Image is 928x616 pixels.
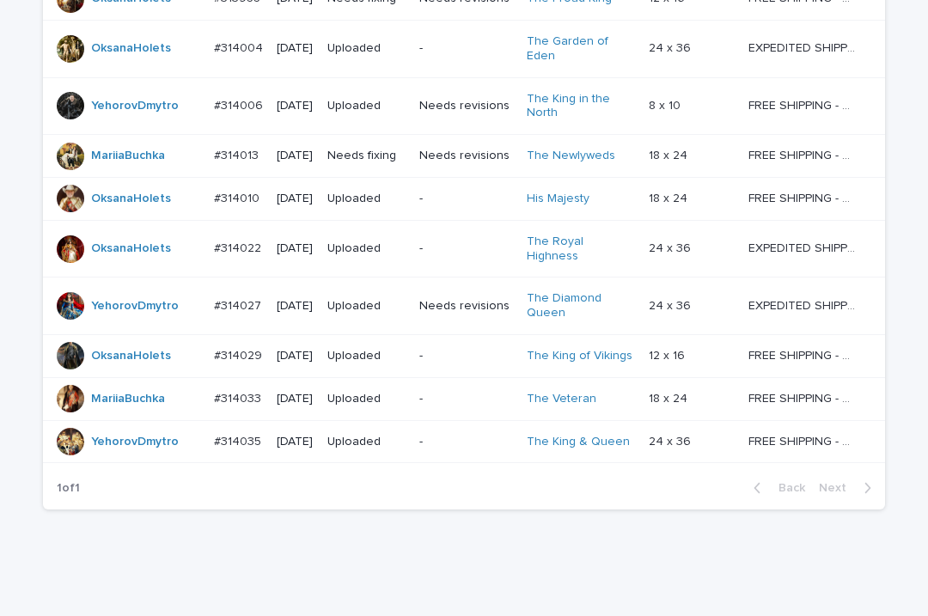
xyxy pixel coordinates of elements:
[748,145,859,163] p: FREE SHIPPING - preview in 1-2 business days, after your approval delivery will take 5-10 b.d.
[419,192,512,206] p: -
[748,238,859,256] p: EXPEDITED SHIPPING - preview in 1 business day; delivery up to 5 business days after your approval.
[277,41,314,56] p: [DATE]
[748,38,859,56] p: EXPEDITED SHIPPING - preview in 1 business day; delivery up to 5 business days after your approval.
[527,435,630,449] a: The King & Queen
[91,299,179,314] a: YehorovDmytro
[812,480,885,496] button: Next
[277,349,314,363] p: [DATE]
[91,349,171,363] a: OksanaHolets
[214,388,265,406] p: #314033
[527,349,632,363] a: The King of Vikings
[43,135,885,178] tr: MariiaBuchka #314013#314013 [DATE]Needs fixingNeeds revisionsThe Newlyweds 18 x 2418 x 24 FREE SH...
[327,392,406,406] p: Uploaded
[43,220,885,278] tr: OksanaHolets #314022#314022 [DATE]Uploaded-The Royal Highness 24 x 3624 x 36 EXPEDITED SHIPPING -...
[43,20,885,77] tr: OksanaHolets #314004#314004 [DATE]Uploaded-The Garden of Eden 24 x 3624 x 36 EXPEDITED SHIPPING -...
[527,235,634,264] a: The Royal Highness
[649,95,684,113] p: 8 x 10
[748,388,859,406] p: FREE SHIPPING - preview in 1-2 business days, after your approval delivery will take 5-10 b.d.
[327,349,406,363] p: Uploaded
[819,482,857,494] span: Next
[419,41,512,56] p: -
[327,99,406,113] p: Uploaded
[214,238,265,256] p: #314022
[649,238,694,256] p: 24 x 36
[327,241,406,256] p: Uploaded
[327,41,406,56] p: Uploaded
[214,188,263,206] p: #314010
[43,420,885,463] tr: YehorovDmytro #314035#314035 [DATE]Uploaded-The King & Queen 24 x 3624 x 36 FREE SHIPPING - previ...
[748,188,859,206] p: FREE SHIPPING - preview in 1-2 business days, after your approval delivery will take 5-10 b.d.
[527,192,589,206] a: His Majesty
[277,299,314,314] p: [DATE]
[214,345,266,363] p: #314029
[214,38,266,56] p: #314004
[649,188,691,206] p: 18 x 24
[649,296,694,314] p: 24 x 36
[527,291,634,320] a: The Diamond Queen
[327,299,406,314] p: Uploaded
[277,149,314,163] p: [DATE]
[91,241,171,256] a: OksanaHolets
[419,392,512,406] p: -
[91,192,171,206] a: OksanaHolets
[43,77,885,135] tr: YehorovDmytro #314006#314006 [DATE]UploadedNeeds revisionsThe King in the North 8 x 108 x 10 FREE...
[768,482,805,494] span: Back
[43,177,885,220] tr: OksanaHolets #314010#314010 [DATE]Uploaded-His Majesty 18 x 2418 x 24 FREE SHIPPING - preview in ...
[43,278,885,335] tr: YehorovDmytro #314027#314027 [DATE]UploadedNeeds revisionsThe Diamond Queen 24 x 3624 x 36 EXPEDI...
[419,299,512,314] p: Needs revisions
[43,467,94,509] p: 1 of 1
[91,149,165,163] a: MariiaBuchka
[43,334,885,377] tr: OksanaHolets #314029#314029 [DATE]Uploaded-The King of Vikings 12 x 1612 x 16 FREE SHIPPING - pre...
[527,392,596,406] a: The Veteran
[214,95,266,113] p: #314006
[748,345,859,363] p: FREE SHIPPING - preview in 1-2 business days, after your approval delivery will take 5-10 b.d.
[649,388,691,406] p: 18 x 24
[748,431,859,449] p: FREE SHIPPING - preview in 1-2 business days, after your approval delivery will take 5-10 b.d.
[649,145,691,163] p: 18 x 24
[748,95,859,113] p: FREE SHIPPING - preview in 1-2 business days, after your approval delivery will take 5-10 b.d.
[419,435,512,449] p: -
[91,41,171,56] a: OksanaHolets
[327,192,406,206] p: Uploaded
[327,149,406,163] p: Needs fixing
[419,149,512,163] p: Needs revisions
[527,92,634,121] a: The King in the North
[43,377,885,420] tr: MariiaBuchka #314033#314033 [DATE]Uploaded-The Veteran 18 x 2418 x 24 FREE SHIPPING - preview in ...
[649,38,694,56] p: 24 x 36
[277,99,314,113] p: [DATE]
[419,99,512,113] p: Needs revisions
[649,345,688,363] p: 12 x 16
[277,192,314,206] p: [DATE]
[527,149,615,163] a: The Newlyweds
[277,241,314,256] p: [DATE]
[214,431,265,449] p: #314035
[649,431,694,449] p: 24 x 36
[214,296,265,314] p: #314027
[91,392,165,406] a: MariiaBuchka
[277,435,314,449] p: [DATE]
[277,392,314,406] p: [DATE]
[527,34,634,64] a: The Garden of Eden
[214,145,262,163] p: #314013
[419,241,512,256] p: -
[327,435,406,449] p: Uploaded
[748,296,859,314] p: EXPEDITED SHIPPING - preview in 1 business day; delivery up to 5 business days after your approval.
[91,99,179,113] a: YehorovDmytro
[91,435,179,449] a: YehorovDmytro
[740,480,812,496] button: Back
[419,349,512,363] p: -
